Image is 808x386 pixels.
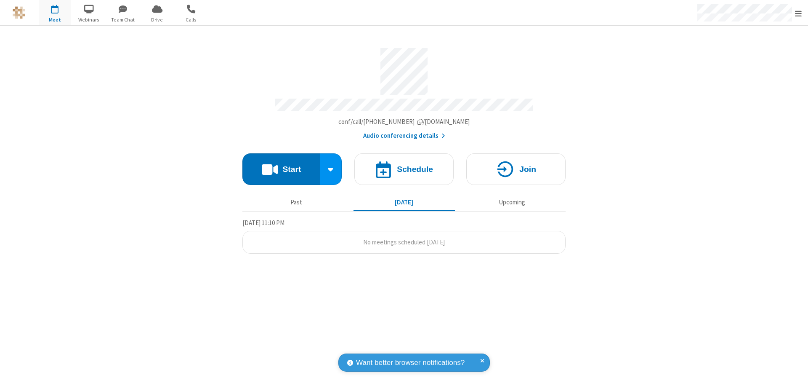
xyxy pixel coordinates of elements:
[519,165,536,173] h4: Join
[242,42,566,141] section: Account details
[39,16,71,24] span: Meet
[242,218,566,254] section: Today's Meetings
[466,153,566,185] button: Join
[13,6,25,19] img: QA Selenium DO NOT DELETE OR CHANGE
[461,194,563,210] button: Upcoming
[73,16,105,24] span: Webinars
[175,16,207,24] span: Calls
[363,238,445,246] span: No meetings scheduled [DATE]
[356,357,465,368] span: Want better browser notifications?
[246,194,347,210] button: Past
[242,153,320,185] button: Start
[282,165,301,173] h4: Start
[338,117,470,127] button: Copy my meeting room linkCopy my meeting room link
[141,16,173,24] span: Drive
[397,165,433,173] h4: Schedule
[354,153,454,185] button: Schedule
[363,131,445,141] button: Audio conferencing details
[338,118,470,126] span: Copy my meeting room link
[320,153,342,185] div: Start conference options
[353,194,455,210] button: [DATE]
[107,16,139,24] span: Team Chat
[242,219,284,227] span: [DATE] 11:10 PM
